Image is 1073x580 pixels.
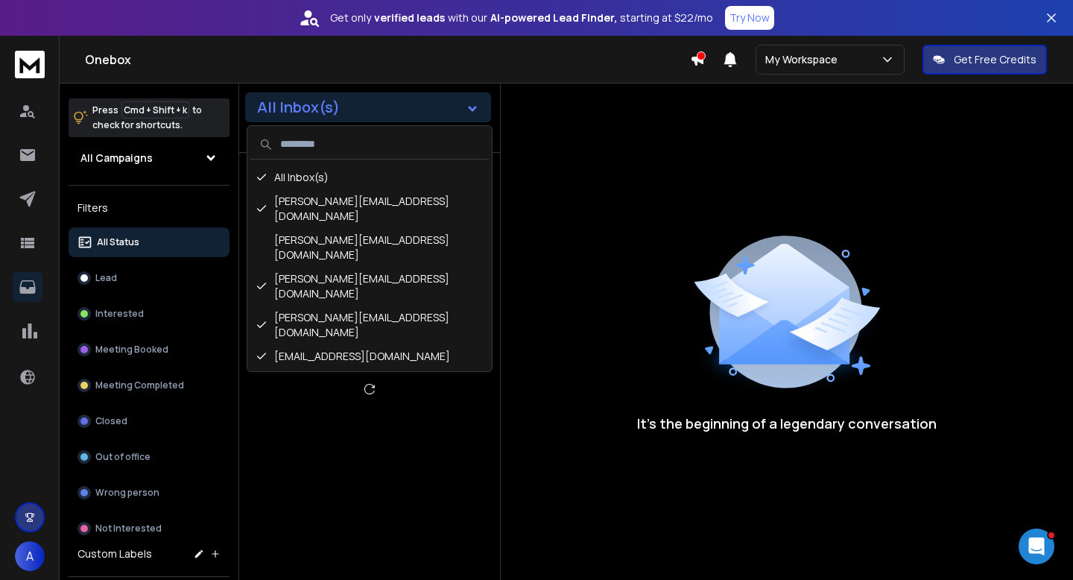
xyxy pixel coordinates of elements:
p: My Workspace [765,52,843,67]
p: Interested [95,308,144,320]
h3: Filters [69,198,230,218]
p: Not Interested [95,523,162,535]
strong: verified leads [374,10,445,25]
h1: Onebox [85,51,690,69]
span: A [15,541,45,571]
p: Meeting Booked [95,344,168,356]
strong: AI-powered Lead Finder, [490,10,617,25]
h1: All Inbox(s) [257,100,340,115]
div: [PERSON_NAME][EMAIL_ADDRESS][DOMAIN_NAME] [250,306,489,344]
div: [EMAIL_ADDRESS][DOMAIN_NAME] [250,344,489,368]
h3: Custom Labels [77,546,152,561]
p: All Status [97,236,139,248]
p: Press to check for shortcuts. [92,103,202,133]
iframe: Intercom live chat [1019,529,1054,564]
p: Out of office [95,451,151,463]
span: Cmd + Shift + k [121,101,189,119]
div: [PERSON_NAME][EMAIL_ADDRESS][DOMAIN_NAME] [250,189,489,228]
p: Try Now [729,10,770,25]
div: [PERSON_NAME][EMAIL_ADDRESS][DOMAIN_NAME] [250,267,489,306]
p: It’s the beginning of a legendary conversation [637,413,937,434]
p: Wrong person [95,487,159,499]
p: Closed [95,415,127,427]
div: All Inbox(s) [250,166,489,189]
img: logo [15,51,45,78]
p: Meeting Completed [95,379,184,391]
p: Lead [95,272,117,284]
div: [PERSON_NAME][EMAIL_ADDRESS][DOMAIN_NAME] [250,228,489,267]
p: Get Free Credits [954,52,1036,67]
h1: All Campaigns [80,151,153,166]
p: Get only with our starting at $22/mo [330,10,713,25]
